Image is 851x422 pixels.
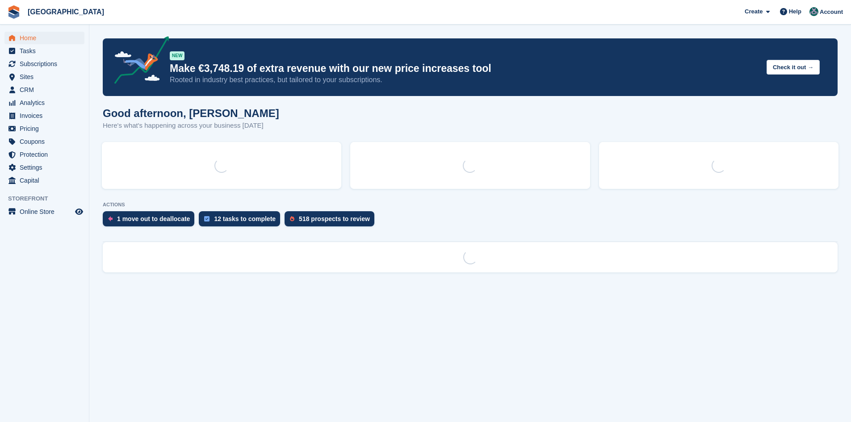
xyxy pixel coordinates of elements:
[103,107,279,119] h1: Good afternoon, [PERSON_NAME]
[4,135,84,148] a: menu
[117,215,190,222] div: 1 move out to deallocate
[285,211,379,231] a: 518 prospects to review
[4,174,84,187] a: menu
[108,216,113,221] img: move_outs_to_deallocate_icon-f764333ba52eb49d3ac5e1228854f67142a1ed5810a6f6cc68b1a99e826820c5.svg
[4,84,84,96] a: menu
[107,36,169,87] img: price-adjustments-announcement-icon-8257ccfd72463d97f412b2fc003d46551f7dbcb40ab6d574587a9cd5c0d94...
[8,194,89,203] span: Storefront
[4,205,84,218] a: menu
[20,122,73,135] span: Pricing
[170,75,759,85] p: Rooted in industry best practices, but tailored to your subscriptions.
[4,161,84,174] a: menu
[199,211,285,231] a: 12 tasks to complete
[767,60,820,75] button: Check it out →
[20,148,73,161] span: Protection
[4,32,84,44] a: menu
[170,62,759,75] p: Make €3,748.19 of extra revenue with our new price increases tool
[20,96,73,109] span: Analytics
[103,211,199,231] a: 1 move out to deallocate
[20,109,73,122] span: Invoices
[820,8,843,17] span: Account
[4,122,84,135] a: menu
[745,7,763,16] span: Create
[20,32,73,44] span: Home
[299,215,370,222] div: 518 prospects to review
[20,58,73,70] span: Subscriptions
[4,58,84,70] a: menu
[20,135,73,148] span: Coupons
[24,4,108,19] a: [GEOGRAPHIC_DATA]
[170,51,184,60] div: NEW
[20,174,73,187] span: Capital
[20,161,73,174] span: Settings
[20,45,73,57] span: Tasks
[74,206,84,217] a: Preview store
[20,84,73,96] span: CRM
[809,7,818,16] img: Željko Gobac
[20,205,73,218] span: Online Store
[4,148,84,161] a: menu
[214,215,276,222] div: 12 tasks to complete
[103,202,838,208] p: ACTIONS
[4,109,84,122] a: menu
[4,71,84,83] a: menu
[7,5,21,19] img: stora-icon-8386f47178a22dfd0bd8f6a31ec36ba5ce8667c1dd55bd0f319d3a0aa187defe.svg
[4,45,84,57] a: menu
[204,216,210,221] img: task-75834270c22a3079a89374b754ae025e5fb1db73e45f91037f5363f120a921f8.svg
[4,96,84,109] a: menu
[290,216,294,221] img: prospect-51fa495bee0391a8d652442698ab0144808aea92771e9ea1ae160a38d050c398.svg
[20,71,73,83] span: Sites
[789,7,801,16] span: Help
[103,121,279,131] p: Here's what's happening across your business [DATE]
